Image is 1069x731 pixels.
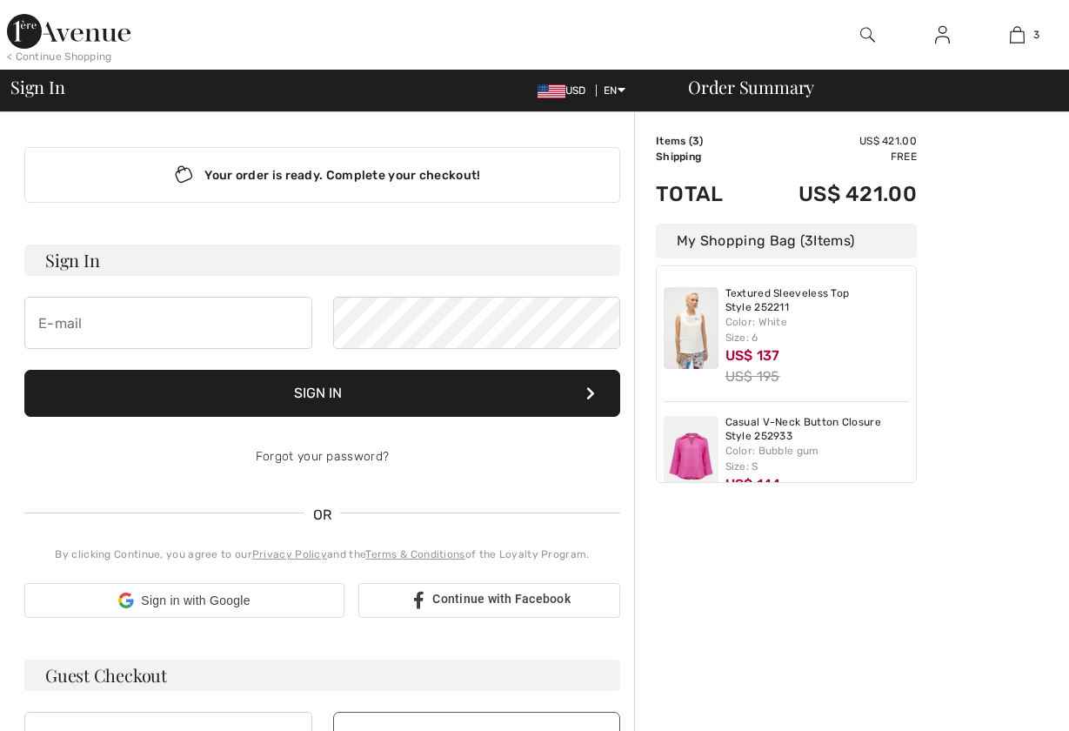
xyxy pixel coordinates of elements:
[24,370,620,417] button: Sign In
[7,14,130,49] img: 1ère Avenue
[725,314,910,345] div: Color: White Size: 6
[667,78,1059,96] div: Order Summary
[656,224,917,258] div: My Shopping Bag ( Items)
[664,416,718,498] img: Casual V-Neck Button Closure Style 252933
[141,592,250,610] span: Sign in with Google
[664,287,718,369] img: Textured Sleeveless Top Style 252211
[538,84,565,98] img: US Dollar
[24,547,620,562] div: By clicking Continue, you agree to our and the of the Loyalty Program.
[24,660,620,691] h3: Guest Checkout
[256,449,389,464] a: Forgot your password?
[604,84,625,97] span: EN
[725,347,780,364] span: US$ 137
[725,476,781,493] span: US$ 144
[432,592,571,606] span: Continue with Facebook
[692,135,699,147] span: 3
[24,147,620,203] div: Your order is ready. Complete your checkout!
[24,583,344,618] div: Sign in with Google
[252,548,327,560] a: Privacy Policy
[656,149,751,164] td: Shipping
[538,84,593,97] span: USD
[365,548,464,560] a: Terms & Conditions
[24,245,620,276] h3: Sign In
[725,368,780,385] s: US$ 195
[10,78,64,96] span: Sign In
[7,49,112,64] div: < Continue Shopping
[656,133,751,149] td: Items ( )
[358,583,620,618] a: Continue with Facebook
[24,297,312,349] input: E-mail
[725,443,910,474] div: Color: Bubble gum Size: S
[656,164,751,224] td: Total
[304,505,341,526] span: OR
[725,416,910,443] a: Casual V-Neck Button Closure Style 252933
